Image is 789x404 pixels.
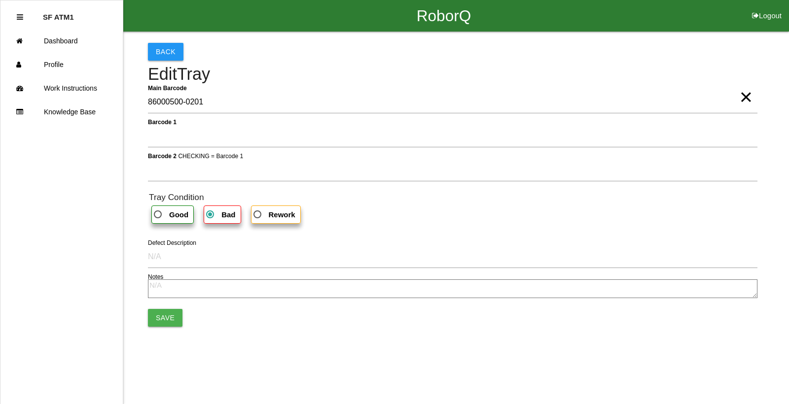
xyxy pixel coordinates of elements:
[148,91,757,113] input: Required
[269,210,295,219] b: Rework
[148,85,187,92] b: Main Barcode
[148,119,177,126] b: Barcode 1
[0,76,123,100] a: Work Instructions
[0,100,123,124] a: Knowledge Base
[148,272,163,281] label: Notes
[148,43,183,61] button: Back
[43,5,74,21] p: SF ATM1
[0,29,123,53] a: Dashboard
[148,65,757,84] h4: Edit Tray
[169,210,188,219] b: Good
[17,5,23,29] div: Close
[148,153,177,160] b: Barcode 2
[149,193,757,202] h6: Tray Condition
[148,245,757,268] input: N/A
[148,309,182,327] button: Save
[740,77,753,97] span: Clear Input
[221,210,235,219] b: Bad
[148,238,196,247] label: Defect Description
[0,53,123,76] a: Profile
[178,153,243,160] span: CHECKING = Barcode 1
